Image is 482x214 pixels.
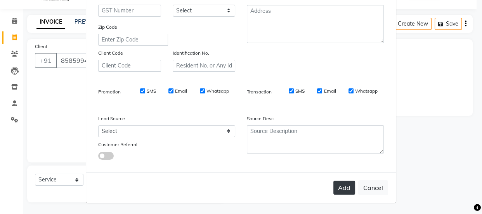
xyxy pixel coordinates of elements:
[175,88,187,95] label: Email
[98,34,168,46] input: Enter Zip Code
[98,24,117,31] label: Zip Code
[98,115,125,122] label: Lead Source
[173,60,236,72] input: Resident No. or Any Id
[295,88,305,95] label: SMS
[324,88,336,95] label: Email
[333,181,355,195] button: Add
[358,180,388,195] button: Cancel
[98,60,161,72] input: Client Code
[98,5,161,17] input: GST Number
[173,50,209,57] label: Identification No.
[147,88,156,95] label: SMS
[247,115,274,122] label: Source Desc
[355,88,378,95] label: Whatsapp
[98,88,121,95] label: Promotion
[98,50,123,57] label: Client Code
[98,141,137,148] label: Customer Referral
[247,88,272,95] label: Transaction
[206,88,229,95] label: Whatsapp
